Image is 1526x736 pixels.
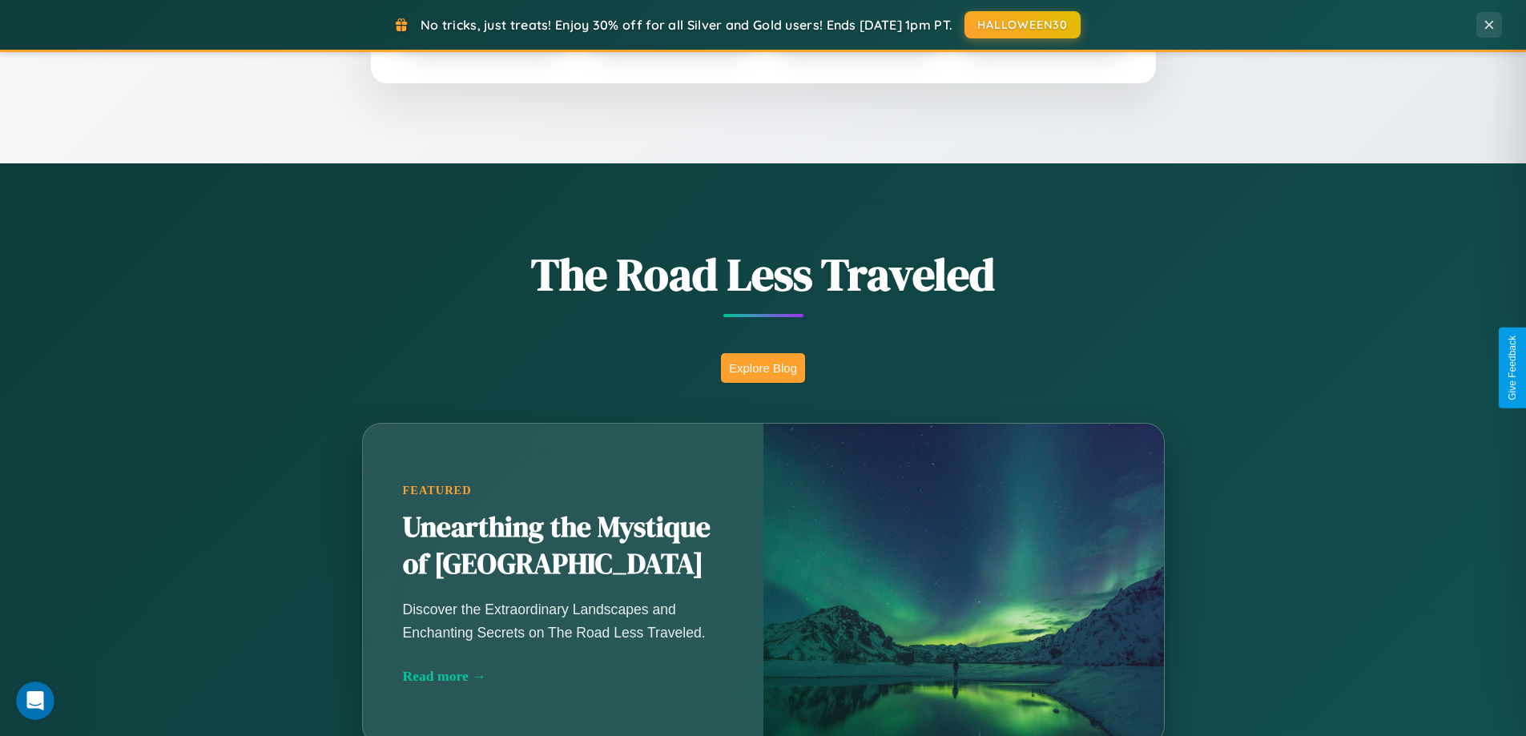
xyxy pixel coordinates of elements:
h1: The Road Less Traveled [283,243,1244,305]
p: Discover the Extraordinary Landscapes and Enchanting Secrets on The Road Less Traveled. [403,598,723,643]
div: Featured [403,484,723,497]
div: Read more → [403,668,723,685]
button: HALLOWEEN30 [964,11,1081,38]
button: Explore Blog [721,353,805,383]
div: Give Feedback [1507,336,1518,400]
iframe: Intercom live chat [16,682,54,720]
span: No tricks, just treats! Enjoy 30% off for all Silver and Gold users! Ends [DATE] 1pm PT. [421,17,952,33]
h2: Unearthing the Mystique of [GEOGRAPHIC_DATA] [403,509,723,583]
